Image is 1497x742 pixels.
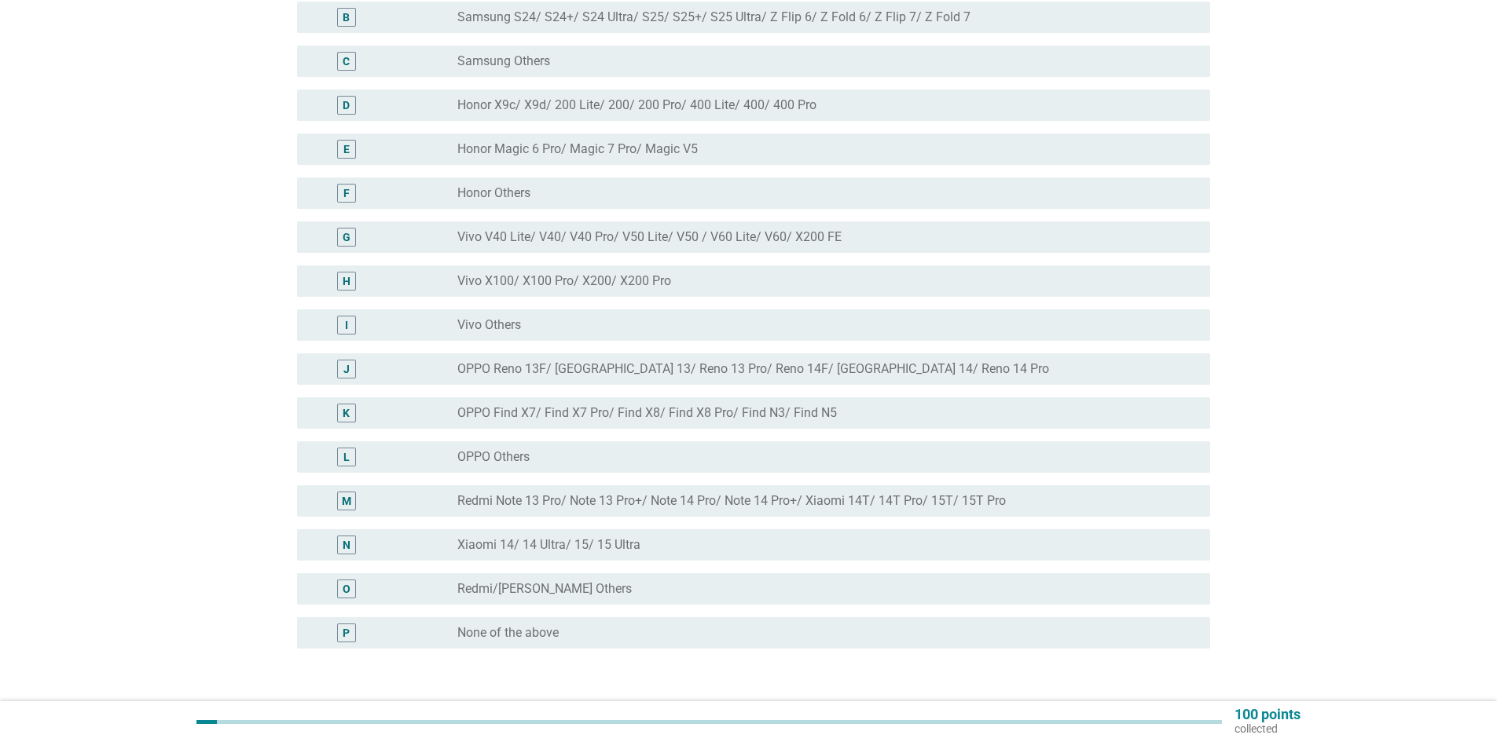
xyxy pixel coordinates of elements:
div: O [343,581,350,598]
label: Honor X9c/ X9d/ 200 Lite/ 200/ 200 Pro/ 400 Lite/ 400/ 400 Pro [457,97,816,113]
label: OPPO Reno 13F/ [GEOGRAPHIC_DATA] 13/ Reno 13 Pro/ Reno 14F/ [GEOGRAPHIC_DATA] 14/ Reno 14 Pro [457,361,1049,377]
label: Xiaomi 14/ 14 Ultra/ 15/ 15 Ultra [457,537,640,553]
label: Samsung S24/ S24+/ S24 Ultra/ S25/ S25+/ S25 Ultra/ Z Flip 6/ Z Fold 6/ Z Flip 7/ Z Fold 7 [457,9,970,25]
div: H [343,273,350,290]
div: J [343,361,350,378]
label: OPPO Find X7/ Find X7 Pro/ Find X8/ Find X8 Pro/ Find N3/ Find N5 [457,405,837,421]
label: Honor Others [457,185,530,201]
label: OPPO Others [457,449,530,465]
div: F [343,185,350,202]
label: Vivo V40 Lite/ V40/ V40 Pro/ V50 Lite/ V50 / V60 Lite/ V60/ X200 FE [457,229,842,245]
p: collected [1235,722,1301,736]
div: B [343,9,350,26]
div: E [343,141,350,158]
label: Samsung Others [457,53,550,69]
label: Redmi/[PERSON_NAME] Others [457,581,632,597]
div: I [345,317,348,334]
div: P [343,625,350,641]
p: 100 points [1235,707,1301,722]
label: Honor Magic 6 Pro/ Magic 7 Pro/ Magic V5 [457,141,698,157]
label: Vivo X100/ X100 Pro/ X200/ X200 Pro [457,273,671,289]
label: None of the above [457,625,559,641]
div: K [343,405,350,422]
div: M [342,493,351,510]
div: G [343,229,350,246]
div: N [343,537,350,554]
div: C [343,53,350,70]
label: Vivo Others [457,317,521,333]
div: D [343,97,350,114]
div: L [343,449,350,466]
label: Redmi Note 13 Pro/ Note 13 Pro+/ Note 14 Pro/ Note 14 Pro+/ Xiaomi 14T/ 14T Pro/ 15T/ 15T Pro [457,493,1006,509]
